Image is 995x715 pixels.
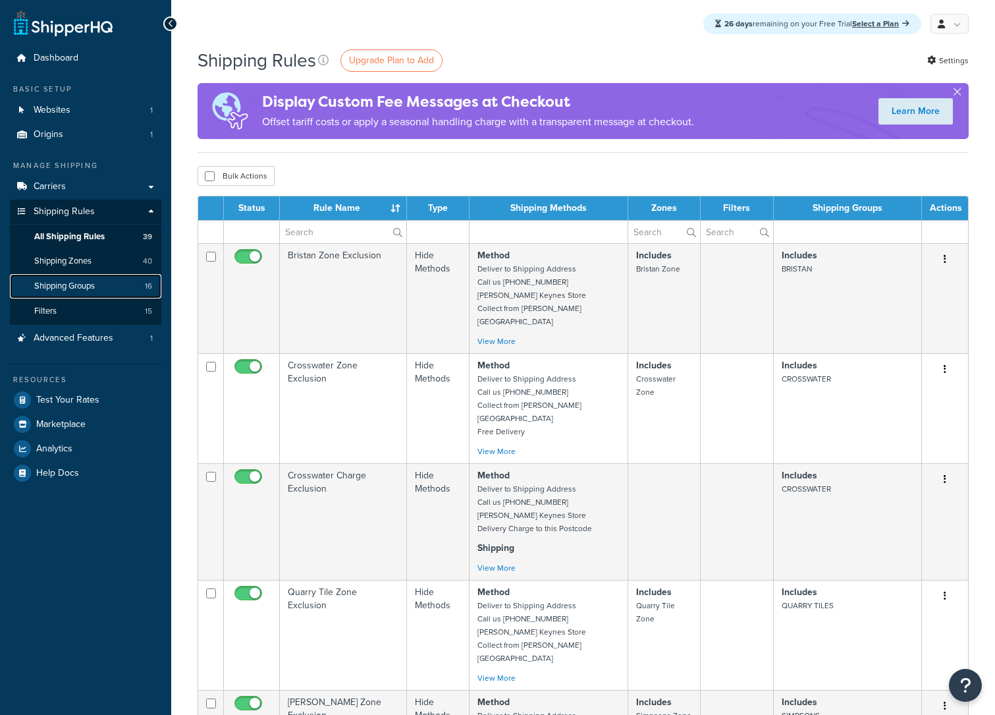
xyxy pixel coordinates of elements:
[10,225,161,249] a: All Shipping Rules 39
[349,53,434,67] span: Upgrade Plan to Add
[701,196,774,220] th: Filters
[10,388,161,412] a: Test Your Rates
[10,160,161,171] div: Manage Shipping
[262,91,694,113] h4: Display Custom Fee Messages at Checkout
[143,231,152,243] span: 39
[34,181,66,192] span: Carriers
[724,18,753,30] strong: 26 days
[477,695,510,709] strong: Method
[10,299,161,324] li: Filters
[477,541,514,555] strong: Shipping
[782,600,834,612] small: QUARRY TILES
[477,483,592,534] small: Deliver to Shipping Address Call us [PHONE_NUMBER] [PERSON_NAME] Keynes Store Delivery Charge to ...
[10,274,161,299] li: Shipping Groups
[10,123,161,147] a: Origins 1
[10,437,161,461] a: Analytics
[280,196,407,220] th: Rule Name : activate to sort column ascending
[10,200,161,224] a: Shipping Rules
[782,263,812,275] small: BRISTAN
[10,374,161,386] div: Resources
[782,695,817,709] strong: Includes
[949,669,982,702] button: Open Resource Center
[280,221,406,243] input: Search
[34,306,57,317] span: Filters
[34,53,78,64] span: Dashboard
[782,373,831,385] small: CROSSWATER
[10,225,161,249] li: All Shipping Rules
[636,373,676,398] small: Crosswater Zone
[628,196,701,220] th: Zones
[628,221,700,243] input: Search
[340,49,443,72] a: Upgrade Plan to Add
[34,206,95,217] span: Shipping Rules
[280,463,407,580] td: Crosswater Charge Exclusion
[34,281,95,292] span: Shipping Groups
[198,47,316,73] h1: Shipping Rules
[477,358,510,372] strong: Method
[34,231,105,243] span: All Shipping Rules
[927,51,969,70] a: Settings
[852,18,909,30] a: Select a Plan
[10,98,161,123] a: Websites 1
[782,469,817,482] strong: Includes
[636,358,672,372] strong: Includes
[477,600,586,664] small: Deliver to Shipping Address Call us [PHONE_NUMBER] [PERSON_NAME] Keynes Store Collect from [PERSO...
[150,105,153,116] span: 1
[10,123,161,147] li: Origins
[782,358,817,372] strong: Includes
[10,249,161,273] a: Shipping Zones 40
[477,373,581,438] small: Deliver to Shipping Address Call us [PHONE_NUMBER] Collect from [PERSON_NAME][GEOGRAPHIC_DATA] Fr...
[470,196,628,220] th: Shipping Methods
[10,84,161,95] div: Basic Setup
[636,263,680,275] small: Bristan Zone
[10,98,161,123] li: Websites
[407,243,470,353] td: Hide Methods
[198,83,262,139] img: duties-banner-06bc72dcb5fe05cb3f9472aba00be2ae8eb53ab6f0d8bb03d382ba314ac3c341.png
[407,196,470,220] th: Type
[636,248,672,262] strong: Includes
[701,221,773,243] input: Search
[782,248,817,262] strong: Includes
[10,274,161,299] a: Shipping Groups 16
[774,196,922,220] th: Shipping Groups
[34,333,113,344] span: Advanced Features
[10,413,161,436] a: Marketplace
[145,306,152,317] span: 15
[782,585,817,599] strong: Includes
[262,113,694,131] p: Offset tariff costs or apply a seasonal handling charge with a transparent message at checkout.
[34,105,70,116] span: Websites
[407,580,470,690] td: Hide Methods
[150,333,153,344] span: 1
[636,600,675,625] small: Quarry Tile Zone
[10,326,161,351] a: Advanced Features 1
[477,469,510,482] strong: Method
[10,326,161,351] li: Advanced Features
[224,196,280,220] th: Status
[782,483,831,495] small: CROSSWATER
[36,468,79,479] span: Help Docs
[922,196,968,220] th: Actions
[477,263,586,328] small: Deliver to Shipping Address Call us [PHONE_NUMBER] [PERSON_NAME] Keynes Store Collect from [PERSO...
[10,249,161,273] li: Shipping Zones
[36,443,72,455] span: Analytics
[703,13,921,34] div: remaining on your Free Trial
[10,461,161,485] a: Help Docs
[407,353,470,463] td: Hide Methods
[34,129,63,140] span: Origins
[477,445,516,457] a: View More
[407,463,470,580] td: Hide Methods
[10,46,161,71] a: Dashboard
[477,585,510,599] strong: Method
[477,335,516,347] a: View More
[636,695,672,709] strong: Includes
[10,175,161,199] a: Carriers
[14,10,113,36] a: ShipperHQ Home
[477,248,510,262] strong: Method
[143,256,152,267] span: 40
